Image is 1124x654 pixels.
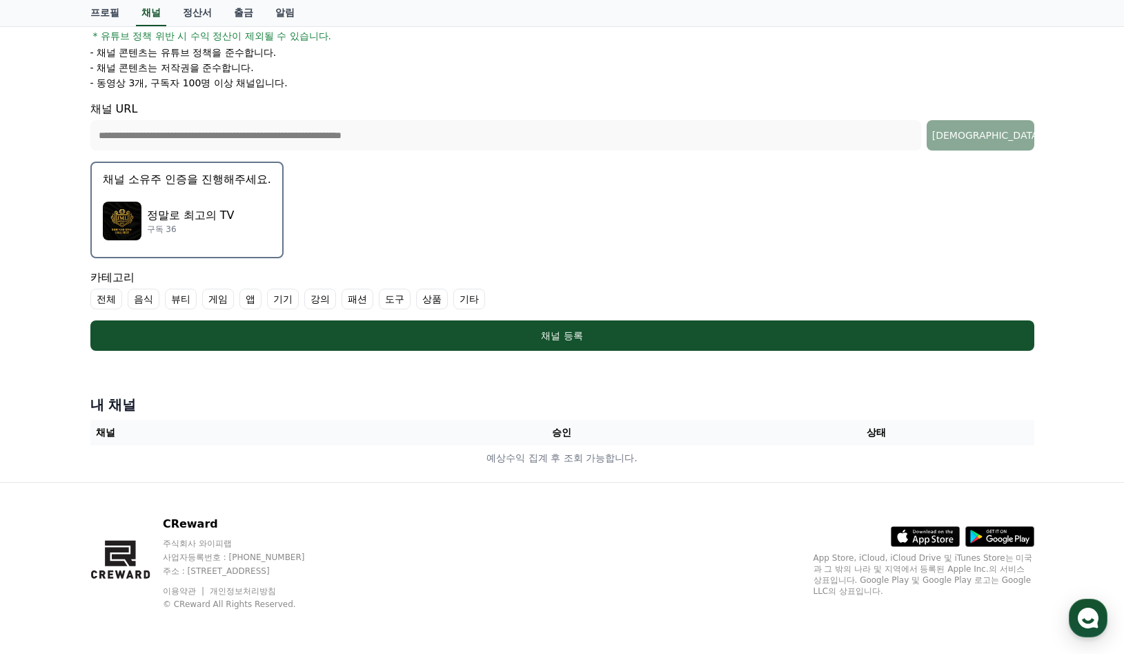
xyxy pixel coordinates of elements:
[178,438,265,472] a: 설정
[90,420,405,445] th: 채널
[126,459,143,470] span: 대화
[814,552,1034,597] p: App Store, iCloud, iCloud Drive 및 iTunes Store는 미국과 그 밖의 나라 및 지역에서 등록된 Apple Inc.의 서비스 상표입니다. Goo...
[90,320,1034,351] button: 채널 등록
[93,29,332,43] span: * 유튜브 정책 위반 시 수익 정산이 제외될 수 있습니다.
[719,420,1034,445] th: 상태
[90,46,277,59] p: - 채널 콘텐츠는 유튜브 정책을 준수합니다.
[90,445,1034,471] td: 예상수익 집계 후 조회 가능합니다.
[90,101,1034,151] div: 채널 URL
[163,566,331,577] p: 주소 : [STREET_ADDRESS]
[128,289,159,309] label: 음식
[163,516,331,532] p: CReward
[932,128,1029,142] div: [DEMOGRAPHIC_DATA]
[239,289,262,309] label: 앱
[90,61,254,75] p: - 채널 콘텐츠는 저작권을 준수합니다.
[90,162,284,258] button: 채널 소유주 인증을 진행해주세요. 정말로 최고의 TV 정말로 최고의 TV 구독 36
[91,438,178,472] a: 대화
[379,289,411,309] label: 도구
[103,202,141,240] img: 정말로 최고의 TV
[416,289,448,309] label: 상품
[4,438,91,472] a: 홈
[147,224,235,235] p: 구독 36
[147,207,235,224] p: 정말로 최고의 TV
[118,329,1007,343] div: 채널 등록
[90,395,1034,414] h4: 내 채널
[90,76,288,90] p: - 동영상 3개, 구독자 100명 이상 채널입니다.
[404,420,719,445] th: 승인
[90,289,122,309] label: 전체
[453,289,485,309] label: 기타
[267,289,299,309] label: 기기
[165,289,197,309] label: 뷰티
[202,289,234,309] label: 게임
[103,171,271,188] p: 채널 소유주 인증을 진행해주세요.
[163,552,331,563] p: 사업자등록번호 : [PHONE_NUMBER]
[163,538,331,549] p: 주식회사 와이피랩
[43,459,52,470] span: 홈
[927,120,1034,151] button: [DEMOGRAPHIC_DATA]
[210,586,276,596] a: 개인정보처리방침
[90,269,1034,309] div: 카테고리
[304,289,336,309] label: 강의
[213,459,230,470] span: 설정
[163,599,331,610] p: © CReward All Rights Reserved.
[163,586,206,596] a: 이용약관
[342,289,373,309] label: 패션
